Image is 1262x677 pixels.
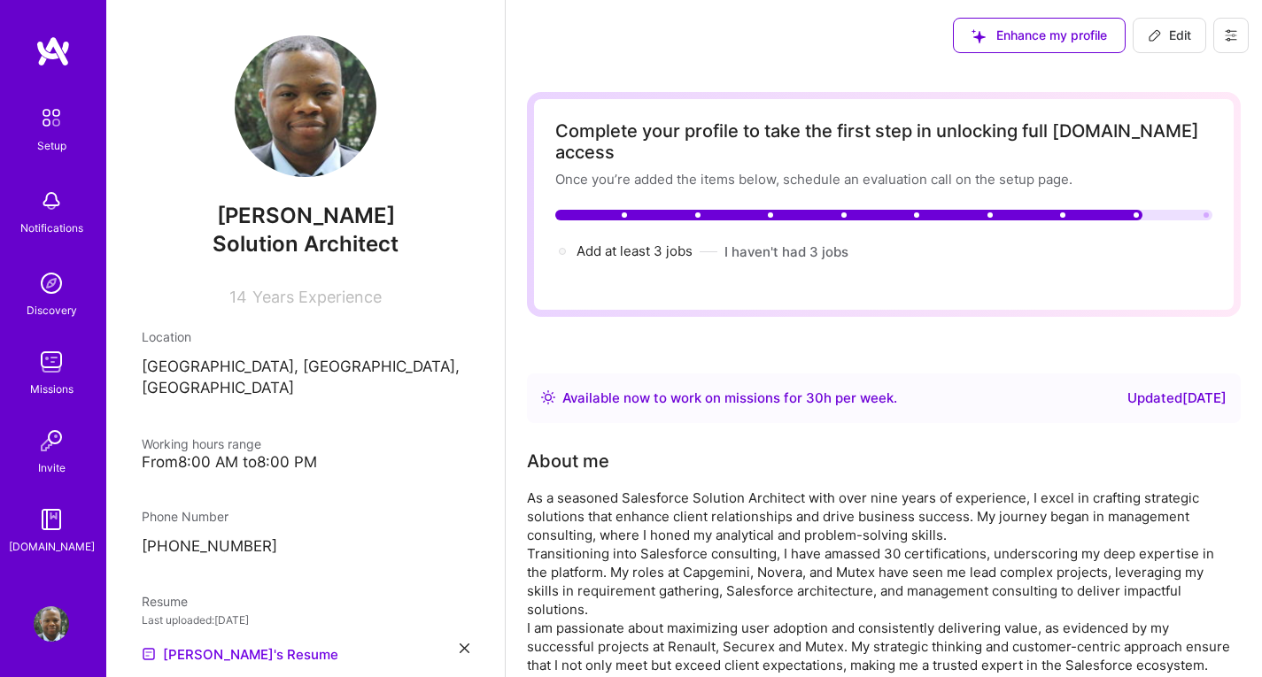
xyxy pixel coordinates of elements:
div: Available now to work on missions for h per week . [562,388,897,409]
div: About me [527,448,609,474]
img: Availability [541,390,555,404]
span: Add at least 3 jobs [577,242,693,259]
img: logo [35,35,71,67]
img: Resume [142,647,156,661]
div: As a seasoned Salesforce Solution Architect with over nine years of experience, I excel in crafti... [527,489,1235,674]
a: User Avatar [29,606,74,642]
span: Years Experience [252,288,382,306]
p: [PHONE_NUMBER] [142,536,469,558]
span: Working hours range [142,436,261,451]
img: teamwork [34,344,69,380]
div: [DOMAIN_NAME] [9,537,95,556]
div: Invite [38,458,66,477]
span: Resume [142,594,188,609]
div: From 8:00 AM to 8:00 PM [142,453,469,472]
span: 30 [806,389,824,406]
div: Complete your profile to take the first step in unlocking full [DOMAIN_NAME] access [555,120,1212,163]
img: guide book [34,502,69,537]
img: User Avatar [235,35,376,177]
p: [GEOGRAPHIC_DATA], [GEOGRAPHIC_DATA], [GEOGRAPHIC_DATA] [142,357,469,399]
button: Edit [1133,18,1206,53]
i: icon Close [460,643,469,653]
button: I haven't had 3 jobs [724,242,848,261]
div: Last uploaded: [DATE] [142,611,469,629]
span: [PERSON_NAME] [142,203,469,229]
a: [PERSON_NAME]'s Resume [142,643,338,665]
div: Discovery [27,301,77,319]
span: Enhance my profile [972,27,1107,44]
img: User Avatar [34,606,69,642]
div: Updated [DATE] [1127,388,1227,409]
img: setup [33,99,70,136]
div: Once you’re added the items below, schedule an evaluation call on the setup page. [555,170,1212,188]
div: Location [142,327,469,346]
i: icon SuggestedTeams [972,29,986,43]
div: Missions [30,380,74,398]
span: 14 [229,288,247,306]
div: Setup [37,136,66,155]
img: Invite [34,423,69,458]
img: discovery [34,265,69,301]
div: Notifications [20,219,83,237]
span: Solution Architect [213,231,399,257]
span: Phone Number [142,509,228,524]
img: bell [34,183,69,219]
span: Edit [1148,27,1191,44]
button: Enhance my profile [953,18,1126,53]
